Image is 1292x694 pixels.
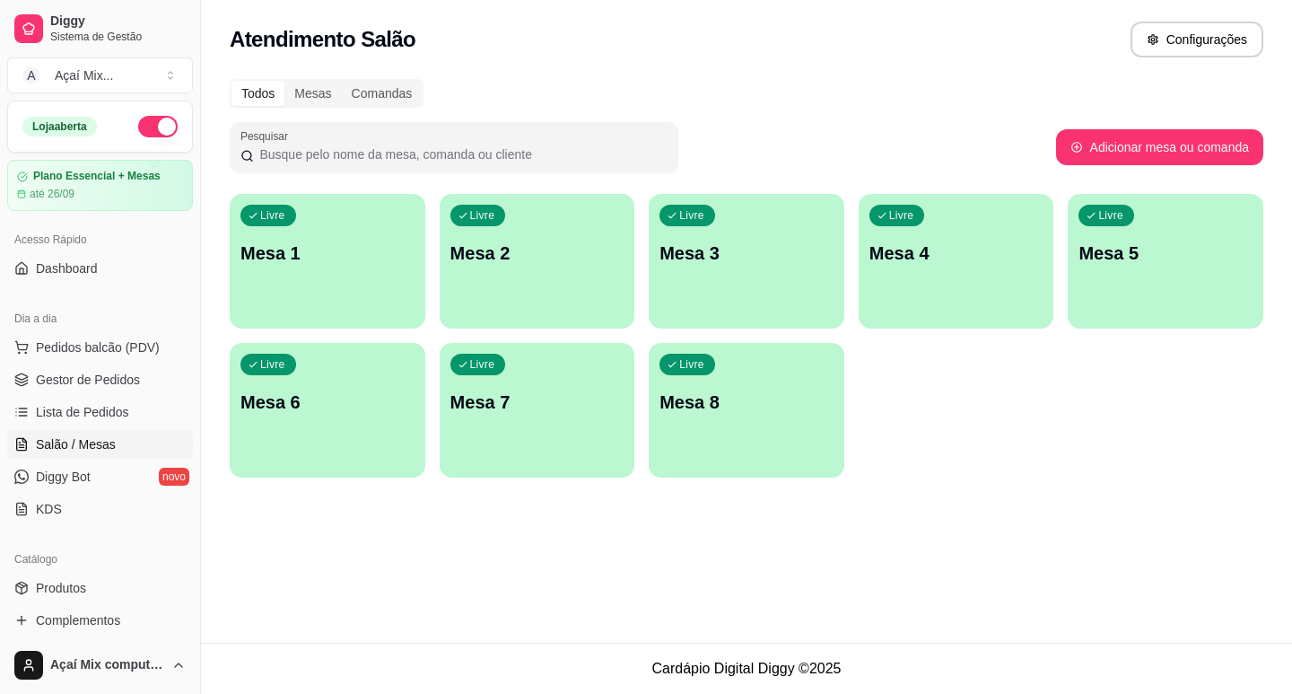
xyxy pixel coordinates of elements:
button: Açaí Mix computador [7,644,193,687]
footer: Cardápio Digital Diggy © 2025 [201,643,1292,694]
p: Livre [470,208,495,223]
button: LivreMesa 6 [230,343,425,478]
span: Açaí Mix computador [50,657,164,673]
span: KDS [36,500,62,518]
a: Gestor de Pedidos [7,365,193,394]
p: Livre [679,208,704,223]
a: Complementos [7,606,193,635]
div: Dia a dia [7,304,193,333]
p: Mesa 7 [450,390,624,415]
button: Select a team [7,57,193,93]
span: Gestor de Pedidos [36,371,140,389]
p: Mesa 4 [869,241,1043,266]
button: LivreMesa 8 [649,343,844,478]
h2: Atendimento Salão [230,25,415,54]
p: Livre [260,208,285,223]
button: LivreMesa 5 [1068,194,1263,329]
div: Todos [231,81,284,106]
a: Diggy Botnovo [7,462,193,491]
p: Mesa 8 [659,390,834,415]
span: Salão / Mesas [36,435,116,453]
p: Mesa 5 [1078,241,1253,266]
a: Plano Essencial + Mesasaté 26/09 [7,160,193,211]
input: Pesquisar [254,145,668,163]
button: Adicionar mesa ou comanda [1056,129,1263,165]
button: LivreMesa 7 [440,343,635,478]
p: Livre [260,357,285,372]
span: Dashboard [36,259,98,277]
span: Sistema de Gestão [50,30,186,44]
span: Pedidos balcão (PDV) [36,338,160,356]
button: Pedidos balcão (PDV) [7,333,193,362]
p: Mesa 6 [240,390,415,415]
p: Livre [679,357,704,372]
a: KDS [7,495,193,523]
button: LivreMesa 1 [230,194,425,329]
label: Pesquisar [240,128,294,144]
button: LivreMesa 2 [440,194,635,329]
a: Produtos [7,574,193,602]
div: Comandas [342,81,423,106]
button: LivreMesa 3 [649,194,844,329]
a: Salão / Mesas [7,430,193,459]
div: Catálogo [7,545,193,574]
p: Mesa 1 [240,241,415,266]
span: Diggy Bot [36,468,91,486]
button: Configurações [1130,22,1263,57]
span: Produtos [36,579,86,597]
p: Livre [1098,208,1123,223]
span: Lista de Pedidos [36,403,129,421]
p: Livre [889,208,914,223]
a: DiggySistema de Gestão [7,7,193,50]
button: Alterar Status [138,116,178,137]
button: LivreMesa 4 [859,194,1054,329]
span: Diggy [50,13,186,30]
a: Dashboard [7,254,193,283]
div: Loja aberta [22,117,97,136]
p: Mesa 2 [450,241,624,266]
div: Açaí Mix ... [55,66,113,84]
div: Mesas [284,81,341,106]
a: Lista de Pedidos [7,398,193,426]
div: Acesso Rápido [7,225,193,254]
p: Livre [470,357,495,372]
span: A [22,66,40,84]
span: Complementos [36,611,120,629]
article: Plano Essencial + Mesas [33,170,161,183]
article: até 26/09 [30,187,74,201]
p: Mesa 3 [659,241,834,266]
